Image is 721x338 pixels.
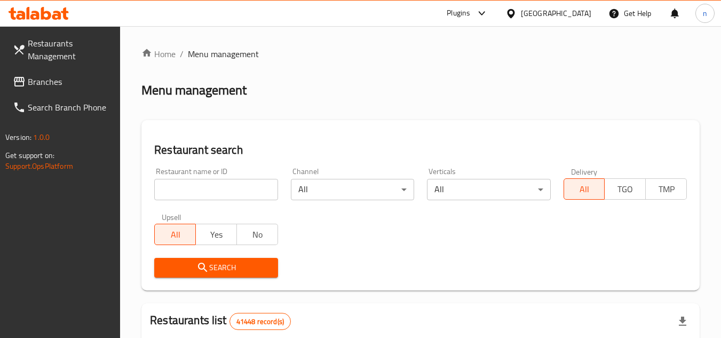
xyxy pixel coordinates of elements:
[230,317,290,327] span: 41448 record(s)
[645,178,687,200] button: TMP
[141,82,247,99] h2: Menu management
[5,148,54,162] span: Get support on:
[159,227,192,242] span: All
[163,261,269,274] span: Search
[650,182,683,197] span: TMP
[154,179,278,200] input: Search for restaurant name or ID..
[154,224,196,245] button: All
[28,75,112,88] span: Branches
[521,7,591,19] div: [GEOGRAPHIC_DATA]
[609,182,641,197] span: TGO
[4,95,121,120] a: Search Branch Phone
[236,224,278,245] button: No
[141,48,700,60] nav: breadcrumb
[154,258,278,278] button: Search
[141,48,176,60] a: Home
[188,48,259,60] span: Menu management
[447,7,470,20] div: Plugins
[5,159,73,173] a: Support.OpsPlatform
[4,69,121,95] a: Branches
[28,101,112,114] span: Search Branch Phone
[195,224,237,245] button: Yes
[241,227,274,242] span: No
[5,130,31,144] span: Version:
[703,7,707,19] span: n
[162,213,181,221] label: Upsell
[154,142,687,158] h2: Restaurant search
[564,178,605,200] button: All
[291,179,414,200] div: All
[229,313,291,330] div: Total records count
[150,312,291,330] h2: Restaurants list
[180,48,184,60] li: /
[670,309,695,334] div: Export file
[571,168,598,175] label: Delivery
[4,30,121,69] a: Restaurants Management
[604,178,646,200] button: TGO
[200,227,233,242] span: Yes
[568,182,601,197] span: All
[427,179,550,200] div: All
[33,130,50,144] span: 1.0.0
[28,37,112,62] span: Restaurants Management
